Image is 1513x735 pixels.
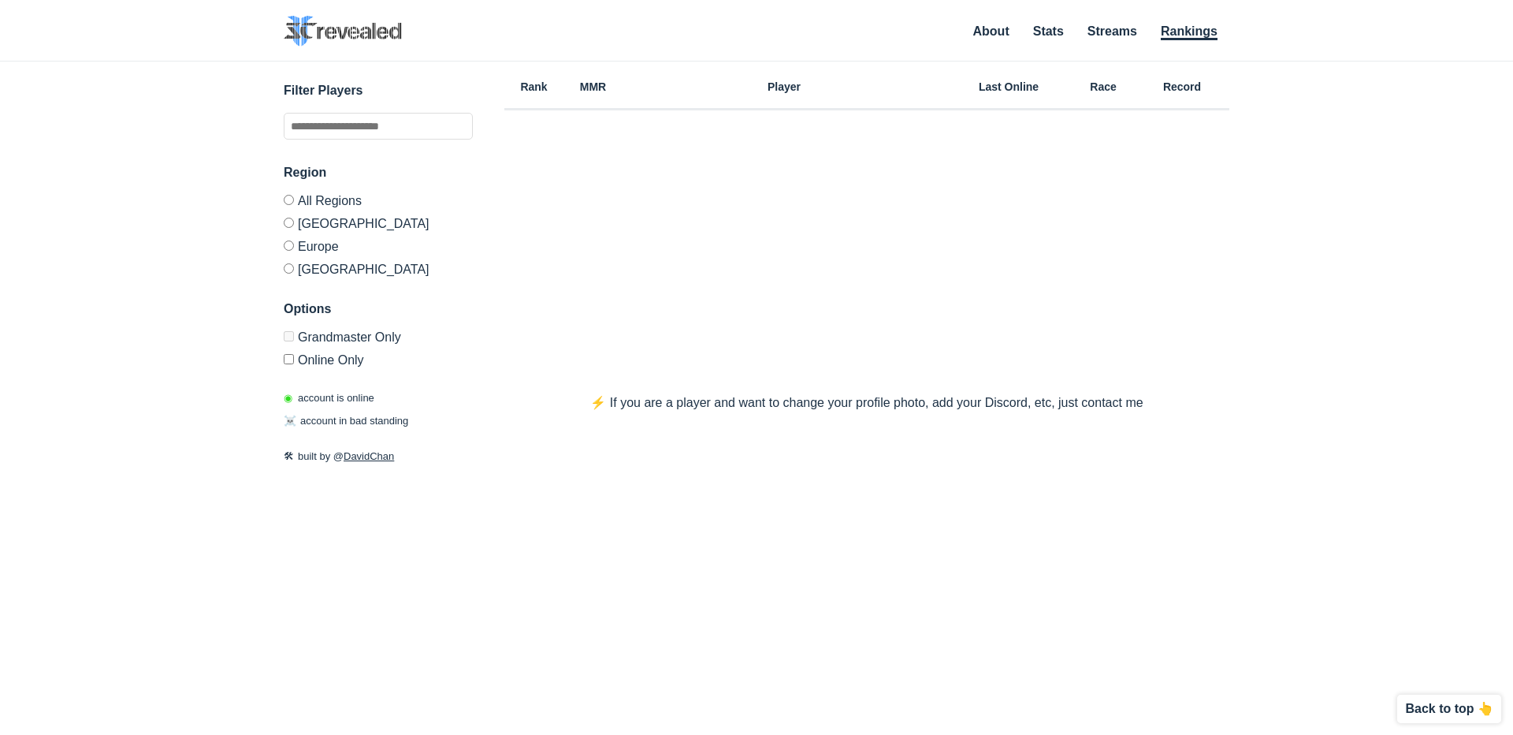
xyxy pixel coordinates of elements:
p: built by @ [284,449,473,465]
h3: Region [284,163,473,182]
h3: Filter Players [284,81,473,100]
label: [GEOGRAPHIC_DATA] [284,257,473,276]
input: Online Only [284,354,294,364]
a: Rankings [1161,24,1217,40]
input: Europe [284,241,294,251]
h6: Last Online [946,81,1072,92]
h6: Record [1135,81,1229,92]
span: ☠️ [284,415,296,427]
p: Back to top 👆 [1405,703,1493,715]
h6: MMR [563,81,623,92]
label: All Regions [284,195,473,211]
input: Grandmaster Only [284,331,294,341]
a: Streams [1087,24,1137,38]
img: SC2 Revealed [284,16,402,47]
label: Only Show accounts currently in Grandmaster [284,331,473,348]
input: All Regions [284,195,294,205]
p: ⚡️ If you are a player and want to change your profile photo, add your Discord, etc, just contact me [559,394,1174,412]
a: Stats [1033,24,1064,38]
a: DavidChan [344,450,394,462]
p: account is online [284,390,374,406]
label: Only show accounts currently laddering [284,348,473,367]
label: [GEOGRAPHIC_DATA] [284,211,473,234]
h3: Options [284,300,473,319]
input: [GEOGRAPHIC_DATA] [284,263,294,274]
p: account in bad standing [284,413,408,429]
label: Europe [284,234,473,257]
span: ◉ [284,392,292,404]
h6: Race [1072,81,1135,92]
h6: Player [623,81,946,92]
a: About [973,24,1009,38]
h6: Rank [504,81,563,92]
span: 🛠 [284,450,294,462]
input: [GEOGRAPHIC_DATA] [284,218,294,228]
